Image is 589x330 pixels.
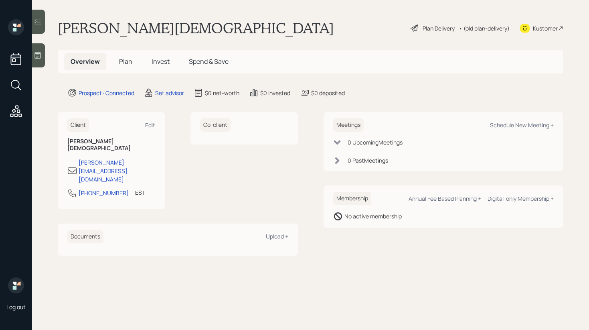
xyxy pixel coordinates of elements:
div: Set advisor [155,89,184,97]
div: Plan Delivery [423,24,455,33]
div: EST [135,188,145,197]
div: Digital-only Membership + [488,195,554,202]
h6: Meetings [333,118,364,132]
div: Prospect · Connected [79,89,134,97]
h6: Client [67,118,89,132]
div: [PERSON_NAME][EMAIL_ADDRESS][DOMAIN_NAME] [79,158,155,183]
div: Edit [145,121,155,129]
div: Kustomer [533,24,558,33]
span: Invest [152,57,170,66]
span: Spend & Save [189,57,229,66]
span: Overview [71,57,100,66]
div: 0 Upcoming Meeting s [348,138,403,147]
div: Annual Fee Based Planning + [409,195,481,202]
h1: [PERSON_NAME][DEMOGRAPHIC_DATA] [58,19,334,37]
div: Upload + [266,232,288,240]
div: $0 net-worth [205,89,239,97]
div: $0 invested [260,89,290,97]
div: [PHONE_NUMBER] [79,189,129,197]
div: • (old plan-delivery) [459,24,510,33]
div: $0 deposited [311,89,345,97]
h6: Membership [333,192,371,205]
div: Log out [6,303,26,311]
div: 0 Past Meeting s [348,156,388,165]
span: Plan [119,57,132,66]
div: No active membership [344,212,402,220]
h6: Documents [67,230,103,243]
img: retirable_logo.png [8,277,24,293]
div: Schedule New Meeting + [490,121,554,129]
h6: [PERSON_NAME][DEMOGRAPHIC_DATA] [67,138,155,152]
h6: Co-client [200,118,231,132]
